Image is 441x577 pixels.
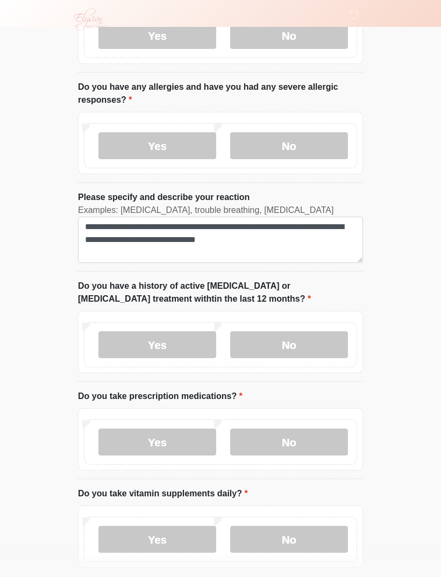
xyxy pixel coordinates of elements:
[230,526,348,553] label: No
[78,390,243,403] label: Do you take prescription medications?
[98,331,216,358] label: Yes
[230,132,348,159] label: No
[78,81,363,106] label: Do you have any allergies and have you had any severe allergic responses?
[230,429,348,455] label: No
[78,487,248,500] label: Do you take vitamin supplements daily?
[98,526,216,553] label: Yes
[98,429,216,455] label: Yes
[78,204,363,217] div: Examples: [MEDICAL_DATA], trouble breathing, [MEDICAL_DATA]
[78,191,250,204] label: Please specify and describe your reaction
[98,132,216,159] label: Yes
[67,8,112,31] img: Elysian Aesthetics Logo
[78,280,363,305] label: Do you have a history of active [MEDICAL_DATA] or [MEDICAL_DATA] treatment withtin the last 12 mo...
[230,331,348,358] label: No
